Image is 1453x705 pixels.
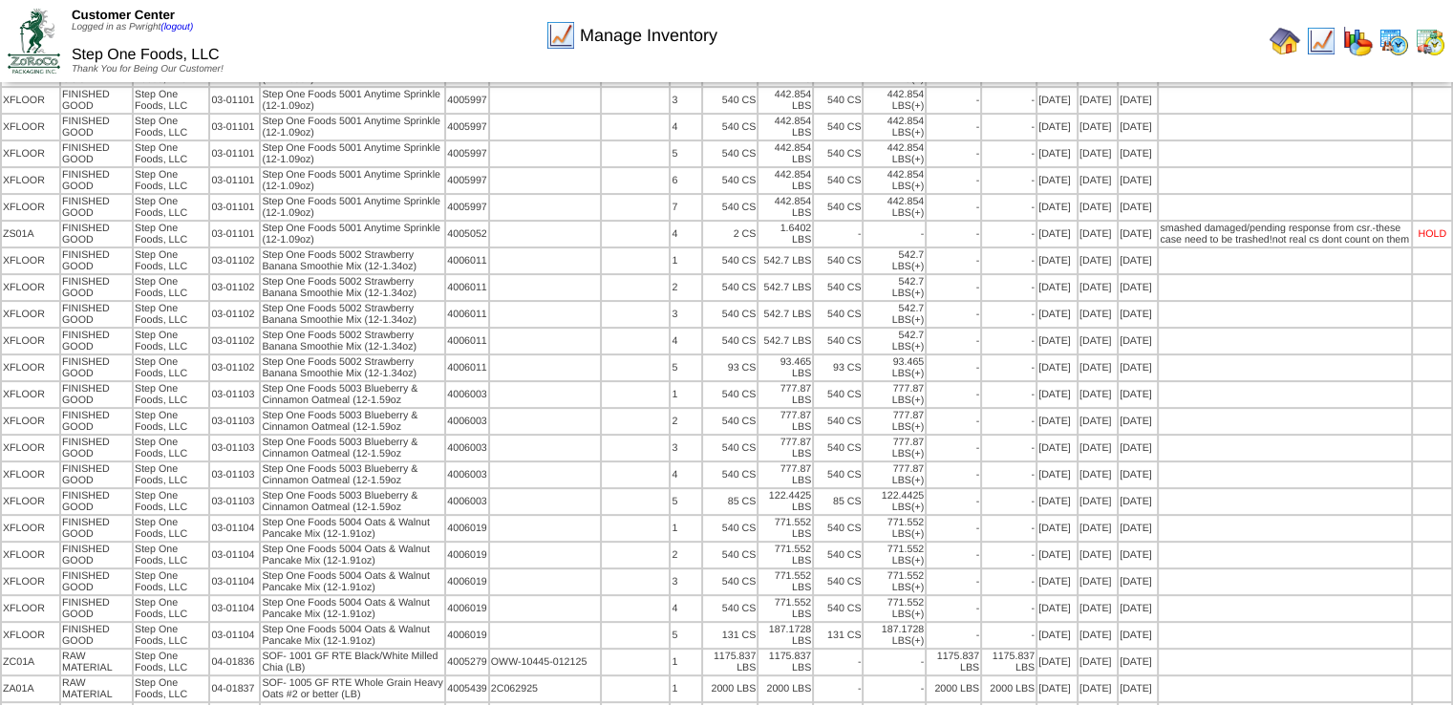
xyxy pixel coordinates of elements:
[1306,26,1336,56] img: line_graph.gif
[759,168,812,193] td: 442.854 LBS
[210,168,259,193] td: 03-01101
[1119,489,1157,514] td: [DATE]
[759,489,812,514] td: 122.4425 LBS
[759,141,812,166] td: 442.854 LBS
[2,222,59,246] td: ZS01A
[61,141,132,166] td: FINISHED GOOD
[1119,462,1157,487] td: [DATE]
[759,355,812,380] td: 93.465 LBS
[927,88,980,113] td: -
[911,261,924,272] div: (+)
[814,355,862,380] td: 93 CS
[671,329,701,353] td: 4
[911,502,924,513] div: (+)
[446,222,488,246] td: 4005052
[446,141,488,166] td: 4005997
[911,181,924,192] div: (+)
[864,436,925,460] td: 777.87 LBS
[1119,275,1157,300] td: [DATE]
[982,195,1036,220] td: -
[2,195,59,220] td: XFLOOR
[911,207,924,219] div: (+)
[911,421,924,433] div: (+)
[1079,355,1117,380] td: [DATE]
[2,489,59,514] td: XFLOOR
[703,222,757,246] td: 2 CS
[703,195,757,220] td: 540 CS
[61,248,132,273] td: FINISHED GOOD
[61,436,132,460] td: FINISHED GOOD
[703,302,757,327] td: 540 CS
[134,222,208,246] td: Step One Foods, LLC
[814,275,862,300] td: 540 CS
[210,489,259,514] td: 03-01103
[671,355,701,380] td: 5
[210,355,259,380] td: 03-01102
[927,302,980,327] td: -
[759,436,812,460] td: 777.87 LBS
[703,88,757,113] td: 540 CS
[72,47,220,63] span: Step One Foods, LLC
[446,248,488,273] td: 4006011
[2,141,59,166] td: XFLOOR
[61,462,132,487] td: FINISHED GOOD
[1079,382,1117,407] td: [DATE]
[671,516,701,541] td: 1
[911,341,924,352] div: (+)
[2,329,59,353] td: XFLOOR
[671,409,701,434] td: 2
[446,195,488,220] td: 4005997
[446,382,488,407] td: 4006003
[61,275,132,300] td: FINISHED GOOD
[210,141,259,166] td: 03-01101
[1079,275,1117,300] td: [DATE]
[927,462,980,487] td: -
[210,436,259,460] td: 03-01103
[446,275,488,300] td: 4006011
[759,302,812,327] td: 542.7 LBS
[1079,409,1117,434] td: [DATE]
[1079,248,1117,273] td: [DATE]
[703,115,757,139] td: 540 CS
[1037,489,1077,514] td: [DATE]
[72,8,175,22] span: Customer Center
[1079,462,1117,487] td: [DATE]
[864,409,925,434] td: 777.87 LBS
[261,248,444,273] td: Step One Foods 5002 Strawberry Banana Smoothie Mix (12-1.34oz)
[864,222,925,246] td: -
[1342,26,1373,56] img: graph.gif
[61,168,132,193] td: FINISHED GOOD
[864,355,925,380] td: 93.465 LBS
[1119,329,1157,353] td: [DATE]
[1037,382,1077,407] td: [DATE]
[927,409,980,434] td: -
[759,382,812,407] td: 777.87 LBS
[911,154,924,165] div: (+)
[61,115,132,139] td: FINISHED GOOD
[1037,168,1077,193] td: [DATE]
[1037,248,1077,273] td: [DATE]
[703,141,757,166] td: 540 CS
[210,409,259,434] td: 03-01103
[814,462,862,487] td: 540 CS
[1037,141,1077,166] td: [DATE]
[1037,115,1077,139] td: [DATE]
[2,302,59,327] td: XFLOOR
[703,329,757,353] td: 540 CS
[982,275,1036,300] td: -
[1418,228,1446,240] div: HOLD
[580,26,717,46] span: Manage Inventory
[2,88,59,113] td: XFLOOR
[982,382,1036,407] td: -
[759,115,812,139] td: 442.854 LBS
[759,329,812,353] td: 542.7 LBS
[261,516,444,541] td: Step One Foods 5004 Oats & Walnut Pancake Mix (12-1.91oz)
[1119,195,1157,220] td: [DATE]
[61,516,132,541] td: FINISHED GOOD
[261,141,444,166] td: Step One Foods 5001 Anytime Sprinkle (12-1.09oz)
[864,195,925,220] td: 442.854 LBS
[134,248,208,273] td: Step One Foods, LLC
[1037,409,1077,434] td: [DATE]
[261,302,444,327] td: Step One Foods 5002 Strawberry Banana Smoothie Mix (12-1.34oz)
[864,516,925,541] td: 771.552 LBS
